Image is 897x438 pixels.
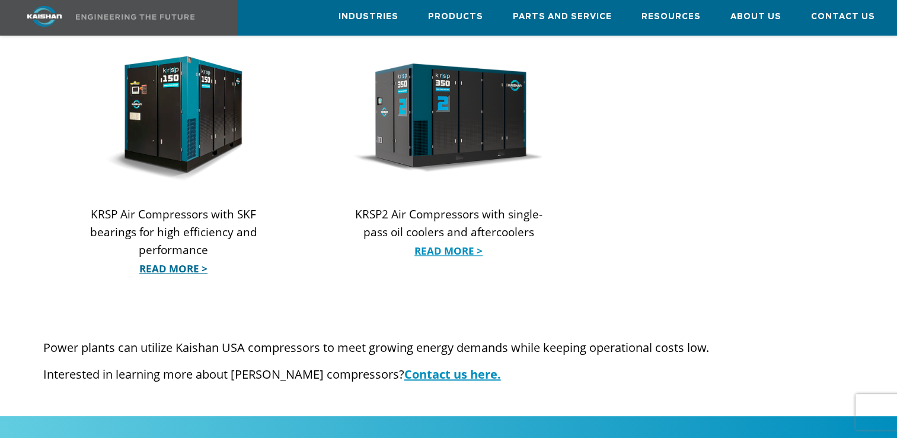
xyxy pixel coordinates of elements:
[79,56,269,182] img: krsp150
[404,366,501,382] a: Contact us here.
[730,10,781,24] span: About Us
[811,1,875,33] a: Contact Us
[43,366,854,383] p: Interested in learning more about [PERSON_NAME] compressors?
[513,10,612,24] span: Parts and Service
[428,1,483,33] a: Products
[354,56,544,182] img: krsp350
[811,10,875,24] span: Contact Us
[641,1,701,33] a: Resources
[79,205,269,277] p: KRSP Air Compressors with SKF bearings for high efficiency and performance
[428,10,483,24] span: Products
[339,1,398,33] a: Industries
[339,10,398,24] span: Industries
[730,1,781,33] a: About Us
[513,1,612,33] a: Parts and Service
[354,205,544,259] p: KRSP2 Air Compressors with single-pass oil coolers and aftercoolers
[354,242,544,260] a: Read More >
[79,260,269,278] a: Read More >
[76,14,194,20] img: Engineering the future
[641,10,701,24] span: Resources
[43,339,854,357] p: Power plants can utilize Kaishan USA compressors to meet growing energy demands while keeping ope...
